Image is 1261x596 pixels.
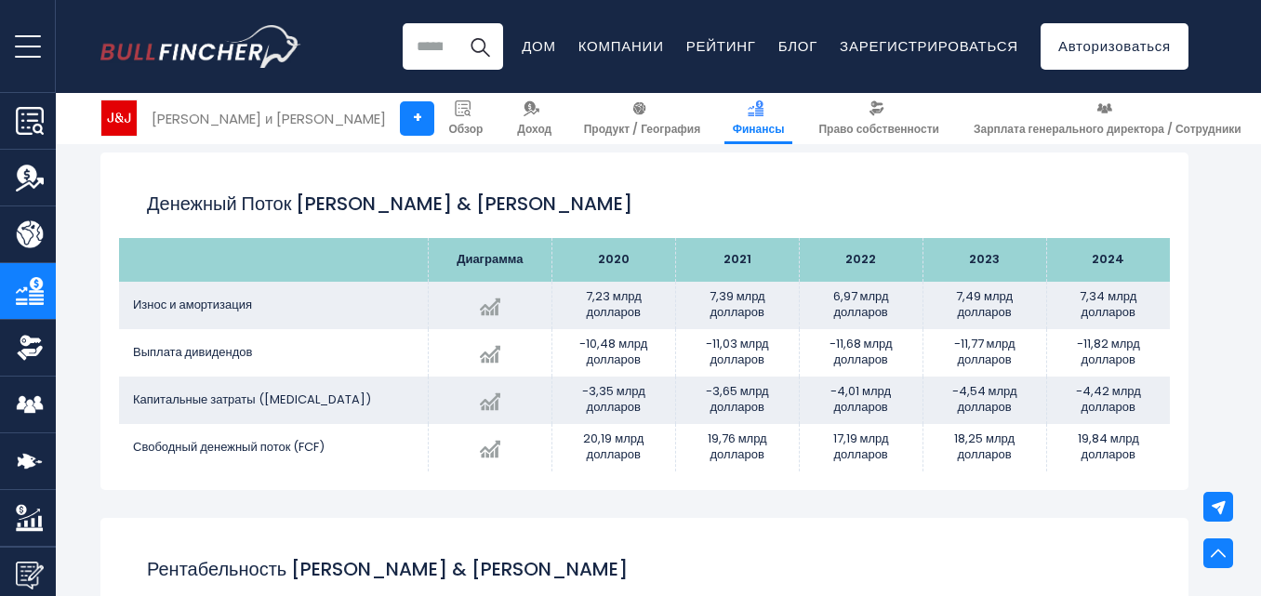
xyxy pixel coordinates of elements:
font: Зарплата генерального директора / Сотрудники [974,121,1241,137]
font: -3,65 млрд долларов [706,382,769,416]
font: -10,48 млрд долларов [579,335,647,368]
a: Право собственности [810,93,947,144]
a: Перейти на домашнюю страницу [100,25,300,68]
font: Денежный поток [PERSON_NAME] & [PERSON_NAME] [147,191,632,217]
a: Авторизоваться [1041,23,1188,70]
font: + [413,107,422,128]
a: Зарплата генерального директора / Сотрудники [965,93,1250,144]
a: Блог [778,36,817,56]
a: Финансы [724,93,793,144]
img: Логотип Bullfincher [100,25,301,68]
font: Выплата дивидендов [133,343,252,361]
font: 20,19 млрд долларов [583,430,644,463]
font: Авторизоваться [1058,36,1171,56]
a: Компании [578,36,664,56]
img: Логотип JNJ [101,100,137,136]
font: 7,49 млрд долларов [956,287,1013,321]
font: -4,01 млрд долларов [830,382,891,416]
a: Зарегистрироваться [840,36,1018,56]
a: Дом [522,36,556,56]
font: Диаграмма [457,250,523,268]
font: 19,84 млрд долларов [1078,430,1139,463]
font: Право собственности [818,121,938,137]
font: Капитальные затраты ([MEDICAL_DATA]) [133,391,371,408]
font: Финансы [733,121,785,137]
font: Рентабельность [PERSON_NAME] & [PERSON_NAME] [147,556,628,582]
font: 7,34 млрд долларов [1080,287,1136,321]
font: 7,39 млрд долларов [710,287,765,321]
font: -4,42 млрд долларов [1076,382,1141,416]
font: 2022 [845,250,876,268]
font: 2024 [1092,250,1124,268]
font: 18,25 млрд долларов [954,430,1015,463]
font: -11,82 млрд долларов [1077,335,1140,368]
img: Право собственности [16,334,44,362]
font: Продукт / География [584,121,701,137]
font: Обзор [448,121,483,137]
a: Обзор [440,93,491,144]
button: Поиск [457,23,503,70]
font: 2023 [969,250,1000,268]
font: -4,54 млрд долларов [952,382,1017,416]
font: -3,35 млрд долларов [582,382,645,416]
a: Продукт / География [576,93,710,144]
font: 2021 [723,250,751,268]
font: 19,76 млрд долларов [708,430,767,463]
font: -11,77 млрд долларов [954,335,1015,368]
font: Износ и амортизация [133,296,252,313]
font: 6,97 млрд долларов [833,287,889,321]
a: Доход [509,93,560,144]
font: -11,03 млрд долларов [706,335,769,368]
a: Рейтинг [686,36,756,56]
font: Свободный денежный поток (FCF) [133,438,325,456]
font: [PERSON_NAME] и [PERSON_NAME] [152,109,386,128]
a: + [400,101,434,136]
font: 2020 [598,250,630,268]
font: -11,68 млрд долларов [830,335,893,368]
font: Доход [517,121,551,137]
font: 7,23 млрд долларов [586,287,642,321]
font: 17,19 млрд долларов [833,430,889,463]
